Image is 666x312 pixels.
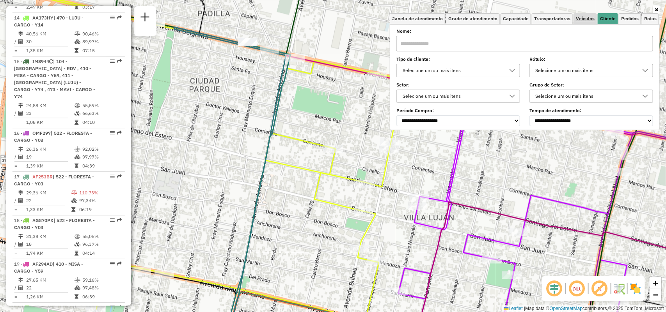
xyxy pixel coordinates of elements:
[590,279,609,298] span: Exibir rótulo
[629,282,642,295] img: Exibir/Ocultar setores
[396,56,520,63] label: Tipo de cliente:
[14,130,92,143] span: 16 -
[396,81,520,88] label: Setor:
[14,162,18,170] td: =
[600,16,616,21] span: Cliente
[503,16,529,21] span: Capacidade
[110,15,115,20] em: Opções
[26,3,74,11] td: 2,49 KM
[26,197,71,204] td: 22
[75,5,78,9] i: Tempo total em rota
[14,174,94,187] span: | 522 - FLORESTA - CARGO - Y03
[396,107,520,114] label: Período Compra:
[14,261,83,274] span: 19 -
[524,306,525,311] span: |
[18,155,23,159] i: Total de Atividades
[644,16,657,21] span: Rotas
[32,261,53,267] span: AF294AD
[14,153,18,161] td: /
[82,162,121,170] td: 04:39
[18,103,23,108] i: Distância Total
[32,305,50,310] span: MDF663
[32,58,49,64] span: IMS944
[117,59,122,63] em: Rota exportada
[82,293,121,301] td: 06:39
[26,233,74,240] td: 31,38 KM
[650,289,661,301] a: Zoom out
[75,103,80,108] i: % de utilização do peso
[82,47,121,55] td: 07:15
[529,81,653,88] label: Grupo de Setor:
[82,30,121,38] td: 90,46%
[18,147,23,152] i: Distância Total
[650,277,661,289] a: Zoom in
[110,218,115,222] em: Opções
[82,3,121,11] td: 03:17
[18,234,23,239] i: Distância Total
[621,16,639,21] span: Pedidos
[14,174,94,187] span: 17 -
[75,234,80,239] i: % de utilização do peso
[49,59,53,64] i: Veículo já utilizado nesta sessão
[26,162,74,170] td: 1,39 KM
[26,249,74,257] td: 1,74 KM
[14,217,95,230] span: 18 -
[14,109,18,117] td: /
[504,306,523,311] a: Leaflet
[613,282,625,295] img: Fluxo de ruas
[14,15,83,28] span: 14 -
[75,278,80,282] i: % de utilização do peso
[117,174,122,179] em: Rota exportada
[392,16,443,21] span: Janela de atendimento
[75,39,80,44] i: % de utilização da cubagem
[82,118,121,126] td: 04:10
[26,30,74,38] td: 40,56 KM
[75,155,80,159] i: % de utilização da cubagem
[18,286,23,290] i: Total de Atividades
[14,130,92,143] span: | 522 - FLORESTA - CARGO - Y03
[14,261,83,274] span: | 410 - MISA - CARGO - Y59
[82,249,121,257] td: 04:14
[75,294,78,299] i: Tempo total em rota
[14,284,18,292] td: /
[26,102,74,109] td: 24,88 KM
[110,59,115,63] em: Opções
[18,32,23,36] i: Distância Total
[82,233,121,240] td: 55,05%
[533,64,638,77] div: Selecione um ou mais itens
[79,197,122,204] td: 97,34%
[137,9,153,27] a: Nova sessão e pesquisa
[653,5,660,14] a: Ocultar filtros
[14,206,18,213] td: =
[14,249,18,257] td: =
[14,240,18,248] td: /
[82,38,121,46] td: 89,97%
[110,130,115,135] em: Opções
[14,197,18,204] td: /
[653,278,658,288] span: +
[14,58,95,99] span: 15 -
[534,16,570,21] span: Transportadoras
[26,189,71,197] td: 29,36 KM
[82,284,121,292] td: 97,48%
[26,293,74,301] td: 1,26 KM
[18,39,23,44] i: Total de Atividades
[75,120,78,125] i: Tempo total em rota
[26,284,74,292] td: 22
[79,189,122,197] td: 110,73%
[14,58,95,99] span: | 104 - [GEOGRAPHIC_DATA] - RDV , 410 - MISA - CARGO - Y59, 411 - [GEOGRAPHIC_DATA] (LUJU) - CARG...
[18,198,23,203] i: Total de Atividades
[75,32,80,36] i: % de utilização do peso
[550,306,583,311] a: OpenStreetMap
[14,47,18,55] td: =
[568,279,586,298] span: Ocultar NR
[502,305,666,312] div: Map data © contributors,© 2025 TomTom, Microsoft
[14,293,18,301] td: =
[529,56,653,63] label: Rótulo:
[396,28,653,35] label: Nome:
[110,174,115,179] em: Opções
[82,145,121,153] td: 92,02%
[448,16,497,21] span: Grade de atendimento
[79,206,122,213] td: 06:19
[18,242,23,247] i: Total de Atividades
